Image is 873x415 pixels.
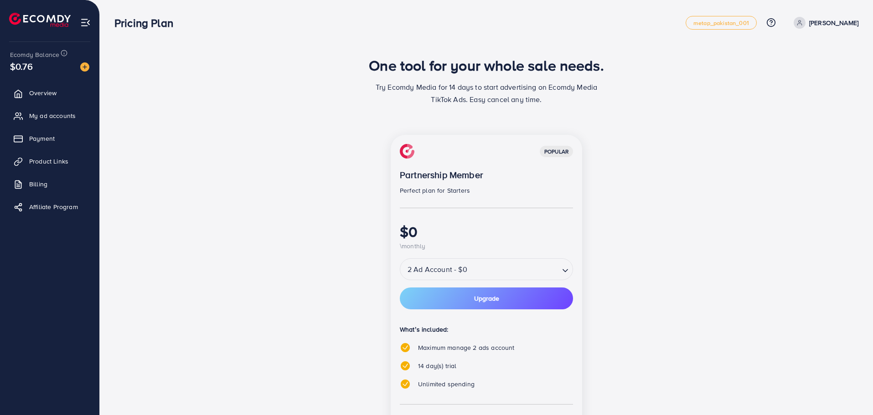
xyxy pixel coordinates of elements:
[400,258,573,280] div: Search for option
[29,179,47,189] span: Billing
[790,17,858,29] a: [PERSON_NAME]
[400,223,573,240] h1: $0
[29,88,57,97] span: Overview
[400,169,573,180] p: Partnership Member
[418,379,475,389] span: Unlimited spending
[400,360,411,371] img: tick
[9,13,71,27] img: logo
[400,324,573,335] p: What’s included:
[7,198,93,216] a: Affiliate Program
[369,56,604,74] h1: One tool for your whole sale needs.
[400,379,411,389] img: tick
[418,361,456,370] span: 14 day(s) trial
[80,17,91,28] img: menu
[7,152,93,170] a: Product Links
[406,261,469,277] span: 2 Ad Account - $0
[400,287,573,309] button: Upgrade
[7,84,93,102] a: Overview
[10,50,59,59] span: Ecomdy Balance
[7,107,93,125] a: My ad accounts
[7,175,93,193] a: Billing
[29,111,76,120] span: My ad accounts
[474,295,499,302] span: Upgrade
[400,185,573,196] p: Perfect plan for Starters
[29,202,78,211] span: Affiliate Program
[470,261,558,277] input: Search for option
[400,241,425,251] span: \monthly
[693,20,749,26] span: metap_pakistan_001
[29,134,55,143] span: Payment
[7,129,93,148] a: Payment
[114,16,181,30] h3: Pricing Plan
[834,374,866,408] iframe: Chat
[418,343,514,352] span: Maximum manage 2 ads account
[10,60,33,73] span: $0.76
[372,81,600,106] p: Try Ecomdy Media for 14 days to start advertising on Ecomdy Media TikTok Ads. Easy cancel any time.
[29,157,68,166] span: Product Links
[80,62,89,72] img: image
[686,16,757,30] a: metap_pakistan_001
[809,17,858,28] p: [PERSON_NAME]
[540,146,573,157] div: popular
[400,144,414,159] img: img
[400,342,411,353] img: tick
